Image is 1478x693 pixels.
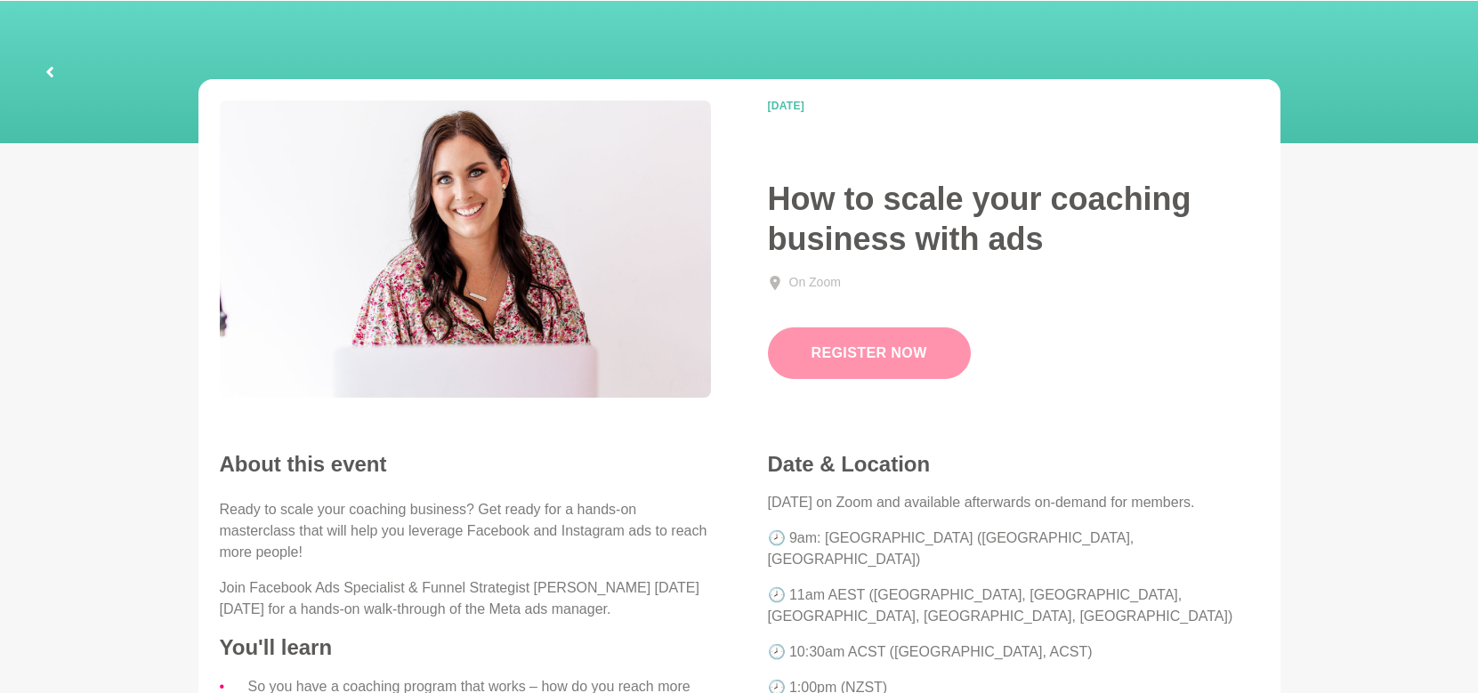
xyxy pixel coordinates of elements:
p: Join Facebook Ads Specialist & Funnel Strategist [PERSON_NAME] [DATE][DATE] for a hands-on walk-t... [220,577,711,620]
h1: How to scale your coaching business with ads [768,179,1259,259]
img: Jessica Tutton - Facebook Ads specialist - How to grow your coaching business - She Mentors [220,101,711,398]
p: [DATE] on Zoom and available afterwards on-demand for members. [768,492,1259,513]
time: [DATE] [768,101,985,111]
button: Register Now [768,327,971,379]
h4: Date & Location [768,451,1259,478]
div: On Zoom [789,273,841,292]
p: 🕗 11am AEST ([GEOGRAPHIC_DATA], [GEOGRAPHIC_DATA], [GEOGRAPHIC_DATA], [GEOGRAPHIC_DATA], [GEOGRAP... [768,584,1259,627]
p: 🕗 10:30am ACST ([GEOGRAPHIC_DATA], ACST) [768,641,1259,663]
h4: You'll learn [220,634,711,661]
p: 🕗 9am: [GEOGRAPHIC_DATA] ([GEOGRAPHIC_DATA], [GEOGRAPHIC_DATA]) [768,528,1259,570]
p: Ready to scale your coaching business? Get ready for a hands-on masterclass that will help you le... [220,499,711,563]
h2: About this event [220,451,711,478]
